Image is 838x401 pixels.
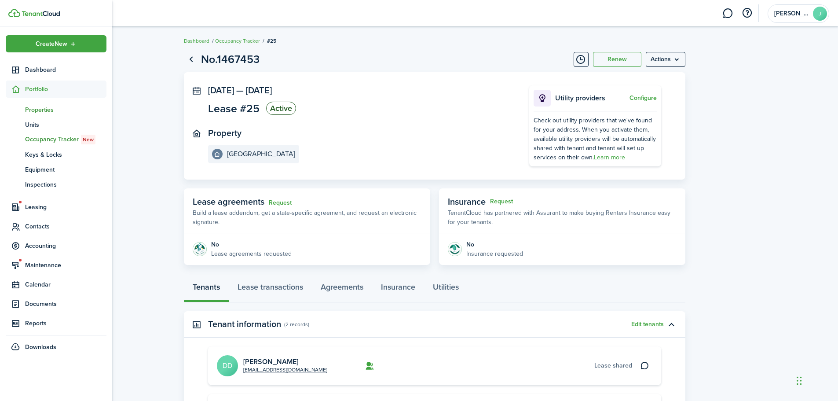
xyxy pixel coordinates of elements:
panel-main-title: Property [208,128,242,138]
button: Request [490,198,513,205]
a: Properties [6,102,106,117]
panel-main-subtitle: (2 records) [284,320,309,328]
a: Units [6,117,106,132]
avatar-text: J [813,7,827,21]
span: Contacts [25,222,106,231]
span: Leasing [25,202,106,212]
span: Calendar [25,280,106,289]
button: Open menu [6,35,106,52]
span: Occupancy Tracker [25,135,106,144]
span: Lease agreements [193,195,264,208]
img: TenantCloud [8,9,20,17]
a: [EMAIL_ADDRESS][DOMAIN_NAME] [243,366,327,374]
a: Inspections [6,177,106,192]
p: Lease agreements requested [211,249,292,258]
img: Insurance protection [448,242,462,256]
span: Dashboard [25,65,106,74]
status: Active [266,102,296,115]
a: Keys & Locks [6,147,106,162]
a: Lease transactions [229,276,312,302]
img: Agreement e-sign [193,242,207,256]
span: Lease shared [594,361,632,370]
span: Documents [25,299,106,309]
span: Keys & Locks [25,150,106,159]
a: Agreements [312,276,372,302]
a: Reports [6,315,106,332]
div: No [211,240,292,249]
span: #25 [267,37,276,45]
a: Insurance [372,276,424,302]
a: Go back [184,52,199,67]
span: New [83,136,94,143]
a: [PERSON_NAME] [243,357,298,367]
img: TenantCloud [22,11,60,16]
span: Insurance [448,195,486,208]
a: Learn more [594,153,625,162]
span: [DATE] [208,84,234,97]
span: Portfolio [25,85,106,94]
div: Drag [797,368,802,394]
span: Inspections [25,180,106,189]
p: Build a lease addendum, get a state-specific agreement, and request an electronic signature. [193,208,421,227]
span: Reports [25,319,106,328]
panel-main-title: Tenant information [208,319,281,329]
e-details-info-title: [GEOGRAPHIC_DATA] [227,150,295,158]
span: — [236,84,244,97]
a: Equipment [6,162,106,177]
span: Equipment [25,165,106,174]
button: Open menu [646,52,685,67]
a: Messaging [719,2,736,25]
iframe: Chat Widget [692,306,838,401]
span: Properties [25,105,106,114]
a: Occupancy Tracker [215,37,260,45]
a: Occupancy TrackerNew [6,132,106,147]
a: Request [269,199,292,206]
avatar-text: DD [217,355,238,376]
span: Lease #25 [208,103,260,114]
span: Maintenance [25,261,106,270]
button: Toggle accordion [664,317,679,332]
a: Utilities [424,276,468,302]
span: Downloads [25,342,56,352]
button: Configure [629,95,657,102]
div: Check out utility providers that we've found for your address. When you activate them, available ... [534,116,657,162]
span: Create New [36,41,67,47]
p: Utility providers [555,93,627,103]
span: Accounting [25,241,106,250]
span: Joe [774,11,809,17]
a: Dashboard [6,61,106,78]
div: No [466,240,523,249]
span: Units [25,120,106,129]
p: TenantCloud has partnered with Assurant to make buying Renters Insurance easy for your tenants. [448,208,677,227]
menu-btn: Actions [646,52,685,67]
h1: No.1467453 [201,51,260,68]
button: Edit tenants [631,321,664,328]
button: Timeline [574,52,589,67]
button: Renew [593,52,641,67]
a: Dashboard [184,37,209,45]
p: Insurance requested [466,249,523,258]
button: Open resource center [739,6,754,21]
span: [DATE] [246,84,272,97]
